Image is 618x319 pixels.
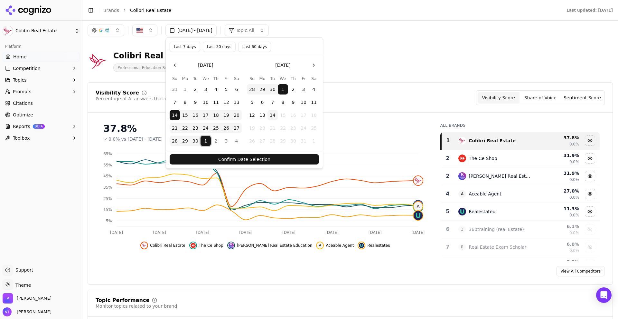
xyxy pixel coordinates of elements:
[13,65,41,72] span: Competition
[569,159,579,164] span: 0.0%
[221,97,231,107] button: Friday, September 12th, 2025
[201,136,211,146] button: Wednesday, October 1st, 2025, selected
[211,75,221,82] th: Thursday
[190,123,201,133] button: Tuesday, September 23rd, 2025, selected
[444,172,452,180] div: 2
[231,123,242,133] button: Saturday, September 27th, 2025, selected
[136,27,143,34] img: United States
[298,97,309,107] button: Friday, October 10th, 2025
[444,137,452,145] div: 1
[317,243,323,248] span: A
[190,110,201,120] button: Tuesday, September 16th, 2025, selected
[14,309,51,315] span: [PERSON_NAME]
[103,8,119,13] a: Brands
[309,75,319,82] th: Saturday
[170,110,180,120] button: Sunday, September 14th, 2025, selected
[569,177,579,182] span: 0.0%
[478,92,520,104] button: Visibility Score
[520,92,561,104] button: Share of Voice
[96,303,177,309] div: Monitor topics related to your brand
[367,243,390,248] span: Realestateu
[13,77,27,83] span: Topics
[247,110,257,120] button: Sunday, October 12th, 2025
[3,86,80,97] button: Prompts
[103,123,427,135] div: 37.8%
[211,84,221,95] button: Thursday, September 4th, 2025
[257,97,267,107] button: Monday, October 6th, 2025
[103,7,554,14] nav: breadcrumb
[538,188,579,194] div: 27.0 %
[412,230,425,235] tspan: [DATE]
[211,97,221,107] button: Thursday, September 11th, 2025
[201,75,211,82] th: Wednesday
[153,230,166,235] tspan: [DATE]
[441,221,600,238] tr: 63360training (real Estate)6.1%0.0%Show 360training (real estate) data
[369,230,382,235] tspan: [DATE]
[257,84,267,95] button: Monday, September 29th, 2025, selected
[231,84,242,95] button: Saturday, September 6th, 2025
[278,75,288,82] th: Wednesday
[414,201,423,210] img: kaplan real estate education
[441,203,600,221] tr: 5realestateuRealestateu11.3%0.0%Hide realestateu data
[247,75,257,82] th: Sunday
[88,51,108,72] img: Colibri Real Estate
[201,123,211,133] button: Wednesday, September 24th, 2025, selected
[106,219,112,223] tspan: 5%
[103,152,112,156] tspan: 65%
[150,243,185,248] span: Colibri Real Estate
[180,110,190,120] button: Monday, September 15th, 2025, selected
[231,136,242,146] button: Saturday, October 4th, 2025
[3,63,80,74] button: Competition
[444,243,452,251] div: 7
[108,136,120,142] span: 0.0%
[309,84,319,95] button: Saturday, October 4th, 2025
[288,97,298,107] button: Thursday, October 9th, 2025
[309,97,319,107] button: Saturday, October 11th, 2025
[170,123,180,133] button: Sunday, September 21st, 2025, selected
[569,195,579,200] span: 0.0%
[3,52,80,62] a: Home
[325,230,339,235] tspan: [DATE]
[3,98,80,108] a: Citations
[96,95,210,102] div: Percentage of AI answers that mention your brand
[113,51,225,61] div: Colibri Real Estate
[3,41,80,52] div: Platform
[414,202,423,211] span: A
[170,75,242,146] table: September 2025
[180,136,190,146] button: Monday, September 29th, 2025, selected
[203,42,236,52] button: Last 30 days
[538,259,579,265] div: 5.7 %
[3,307,51,316] button: Open user button
[13,135,30,141] span: Toolbox
[585,206,595,217] button: Hide realestateu data
[444,225,452,233] div: 6
[201,84,211,95] button: Wednesday, September 3rd, 2025
[189,242,223,249] button: Hide the ce shop data
[288,75,298,82] th: Thursday
[538,223,579,230] div: 6.1 %
[326,243,354,248] span: Aceable Agent
[221,75,231,82] th: Friday
[103,207,112,212] tspan: 15%
[196,230,209,235] tspan: [DATE]
[458,208,466,215] img: realestateu
[267,75,278,82] th: Tuesday
[13,88,32,95] span: Prompts
[359,243,364,248] img: realestateu
[444,208,452,215] div: 5
[3,307,12,316] img: Nate Tower
[444,155,452,162] div: 2
[13,100,33,106] span: Citations
[441,238,600,256] tr: 7RReal Estate Exam Scholar6.0%0.0%Show real estate exam scholar data
[103,174,112,178] tspan: 45%
[170,84,180,95] button: Sunday, August 31st, 2025
[458,155,466,162] img: the ce shop
[585,242,595,252] button: Show real estate exam scholar data
[170,42,200,52] button: Last 7 days
[585,260,595,270] button: Show oncourse learning real estate data
[441,185,600,203] tr: 4AAceable Agent27.0%0.0%Hide aceable agent data
[3,110,80,120] a: Optimize
[441,167,600,185] tr: 2kaplan real estate education[PERSON_NAME] Real Estate Education31.9%0.0%Hide kaplan real estate ...
[282,230,295,235] tspan: [DATE]
[538,205,579,212] div: 11.3 %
